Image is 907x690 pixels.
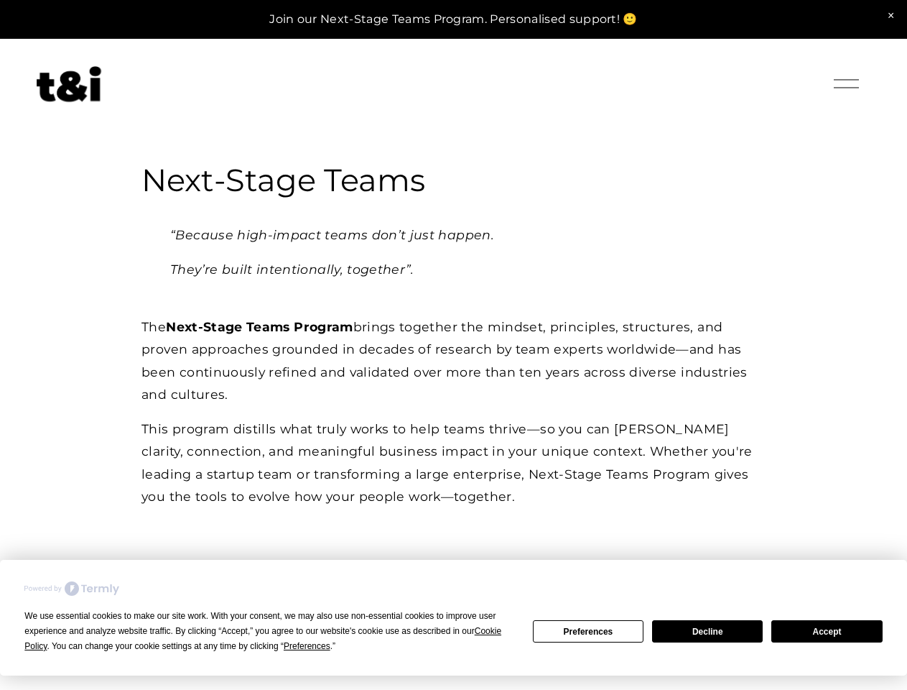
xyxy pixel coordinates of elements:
[284,641,330,651] span: Preferences
[652,620,763,643] button: Decline
[24,581,119,596] img: Powered by Termly
[37,66,101,102] img: Future of Work Experts
[24,609,515,654] div: We use essential cookies to make our site work. With your consent, we may also use non-essential ...
[170,227,494,242] em: “Because high-impact teams don’t just happen.
[141,160,766,201] h3: Next-Stage Teams
[166,319,353,334] strong: Next-Stage Teams Program
[771,620,882,643] button: Accept
[141,418,766,508] p: This program distills what truly works to help teams thrive—so you can [PERSON_NAME] clarity, con...
[141,316,766,406] p: The brings together the mindset, principles, structures, and proven approaches grounded in decade...
[141,553,766,584] p: Curriculum
[533,620,643,643] button: Preferences
[170,262,414,277] em: They’re built intentionally, together”.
